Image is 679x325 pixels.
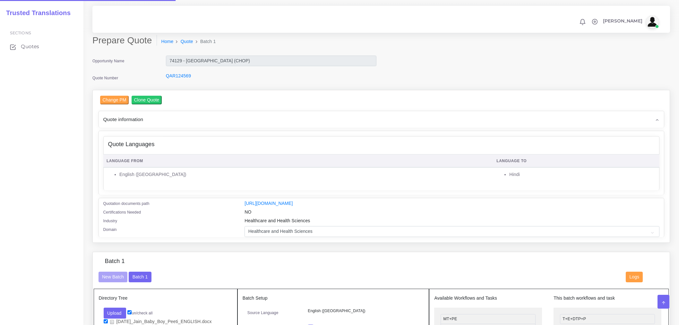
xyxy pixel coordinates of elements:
[129,272,151,283] button: Batch 1
[630,274,639,279] span: Logs
[10,31,31,35] span: Sections
[434,295,542,301] h5: Available Workflows and Tasks
[103,209,141,215] label: Certifications Needed
[161,38,174,45] a: Home
[2,8,71,18] a: Trusted Translations
[308,308,419,314] p: English ([GEOGRAPHIC_DATA])
[600,15,661,28] a: [PERSON_NAME]avatar
[554,295,661,301] h5: This batch workflows and task
[108,141,155,148] h4: Quote Languages
[247,310,279,316] label: Source Language
[626,272,643,283] button: Logs
[108,319,214,325] a: [DATE]_Jain_Baby_Boy_Peeti_ENGLISH.docx
[127,310,132,314] input: un/check all
[166,73,191,78] a: QAR124569
[132,96,162,104] input: Clone Quote
[103,218,117,224] label: Industry
[240,209,664,217] div: NO
[441,314,536,324] li: MT+PE
[243,295,424,301] h5: Batch Setup
[99,272,128,283] button: New Batch
[103,154,493,168] th: Language From
[105,258,125,265] h4: Batch 1
[603,19,642,23] span: [PERSON_NAME]
[100,96,129,104] input: Change PM
[103,227,117,233] label: Domain
[181,38,193,45] a: Quote
[21,43,39,50] span: Quotes
[509,171,656,178] li: Hindi
[5,40,79,53] a: Quotes
[92,35,157,46] h2: Prepare Quote
[104,308,126,319] button: Upload
[245,201,293,206] a: [URL][DOMAIN_NAME]
[2,9,71,17] h2: Trusted Translations
[92,58,125,64] label: Opportunity Name
[103,201,150,206] label: Quotation documents path
[493,154,659,168] th: Language To
[99,295,232,301] h5: Directory Tree
[127,310,152,316] label: un/check all
[99,111,664,127] div: Quote information
[119,171,490,178] li: English ([GEOGRAPHIC_DATA])
[103,116,143,123] span: Quote information
[560,314,655,324] li: T+E+DTP+P
[129,274,151,279] a: Batch 1
[646,15,659,28] img: avatar
[193,38,216,45] li: Batch 1
[240,217,664,226] div: Healthcare and Health Sciences
[99,274,128,279] a: New Batch
[92,75,118,81] label: Quote Number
